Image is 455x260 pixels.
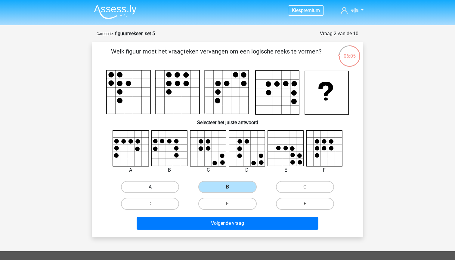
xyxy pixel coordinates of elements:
div: B [147,167,192,174]
small: Categorie: [97,32,114,36]
span: premium [301,8,320,13]
div: E [263,167,308,174]
button: Volgende vraag [137,217,319,230]
a: Kiespremium [288,6,323,14]
label: D [121,198,179,210]
div: F [302,167,347,174]
span: Kies [292,8,301,13]
div: Vraag 2 van de 10 [320,30,358,37]
div: A [108,167,153,174]
label: C [276,181,334,193]
div: C [185,167,231,174]
p: Welk figuur moet het vraagteken vervangen om een logische reeks te vormen? [101,47,331,65]
strong: figuurreeksen set 5 [115,31,155,36]
a: elja [339,7,366,14]
h6: Selecteer het juiste antwoord [101,115,354,125]
label: E [198,198,256,210]
div: D [224,167,270,174]
label: A [121,181,179,193]
img: Assessly [94,5,137,19]
div: 06:05 [338,45,361,60]
span: elja [351,7,359,13]
label: F [276,198,334,210]
label: B [198,181,256,193]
